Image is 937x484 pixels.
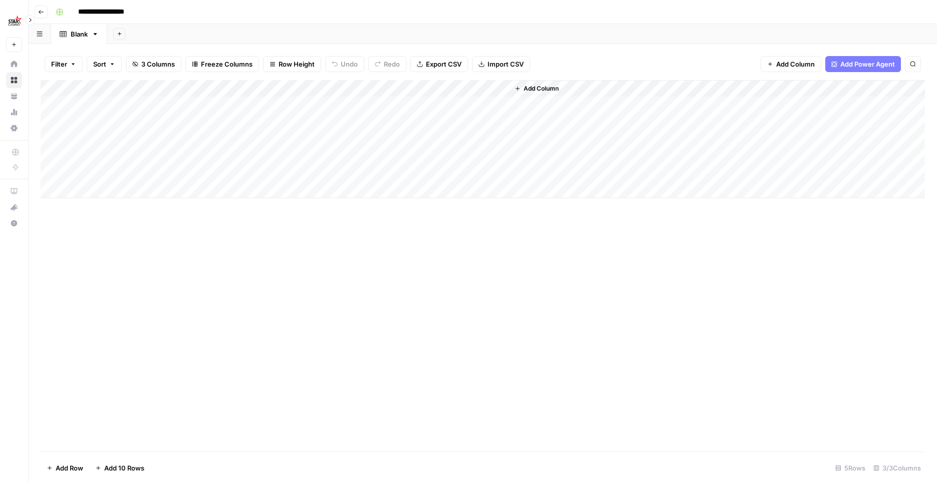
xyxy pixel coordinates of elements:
[384,59,400,69] span: Redo
[776,59,815,69] span: Add Column
[41,460,89,476] button: Add Row
[89,460,150,476] button: Add 10 Rows
[869,460,925,476] div: 3/3 Columns
[410,56,468,72] button: Export CSV
[524,84,559,93] span: Add Column
[141,59,175,69] span: 3 Columns
[201,59,253,69] span: Freeze Columns
[488,59,524,69] span: Import CSV
[6,8,22,33] button: Workspace: Starcasino
[7,200,22,215] div: What's new?
[279,59,315,69] span: Row Height
[472,56,530,72] button: Import CSV
[6,88,22,104] a: Your Data
[6,104,22,120] a: Usage
[325,56,364,72] button: Undo
[104,463,144,473] span: Add 10 Rows
[831,460,869,476] div: 5 Rows
[6,215,22,231] button: Help + Support
[825,56,901,72] button: Add Power Agent
[6,199,22,215] button: What's new?
[6,72,22,88] a: Browse
[87,56,122,72] button: Sort
[56,463,83,473] span: Add Row
[263,56,321,72] button: Row Height
[6,12,24,30] img: Starcasino Logo
[6,56,22,72] a: Home
[761,56,821,72] button: Add Column
[185,56,259,72] button: Freeze Columns
[126,56,181,72] button: 3 Columns
[51,59,67,69] span: Filter
[71,29,88,39] div: Blank
[426,59,461,69] span: Export CSV
[6,183,22,199] a: AirOps Academy
[368,56,406,72] button: Redo
[6,120,22,136] a: Settings
[51,24,107,44] a: Blank
[511,82,563,95] button: Add Column
[93,59,106,69] span: Sort
[341,59,358,69] span: Undo
[45,56,83,72] button: Filter
[840,59,895,69] span: Add Power Agent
